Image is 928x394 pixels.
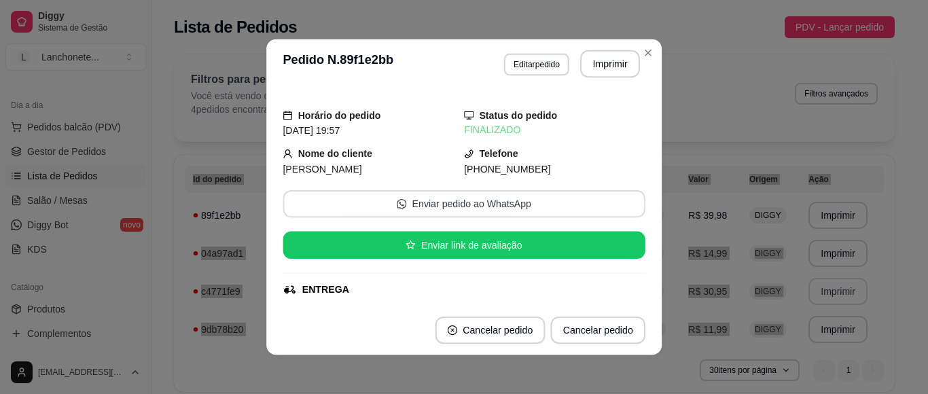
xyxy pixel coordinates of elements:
[464,149,474,158] span: phone
[283,232,645,259] button: starEnviar link de avaliação
[464,123,645,137] div: FINALIZADO
[464,110,474,120] span: desktop
[283,163,361,174] span: [PERSON_NAME]
[580,50,639,77] button: Imprimir
[406,240,416,250] span: star
[464,163,550,174] span: [PHONE_NUMBER]
[302,282,349,296] div: ENTREGA
[479,148,518,159] strong: Telefone
[479,110,557,121] strong: Status do pedido
[435,317,546,344] button: close-circleCancelar pedido
[504,54,569,75] button: Editarpedido
[283,149,292,158] span: user
[397,199,406,209] span: whats-app
[298,110,380,121] strong: Horário do pedido
[283,110,292,120] span: calendar
[637,42,659,64] button: Close
[298,148,372,159] strong: Nome do cliente
[448,325,457,335] span: close-circle
[283,190,645,217] button: whats-appEnviar pedido ao WhatsApp
[283,50,393,77] h3: Pedido N. 89f1e2bb
[550,317,645,344] button: Cancelar pedido
[283,125,340,136] span: [DATE] 19:57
